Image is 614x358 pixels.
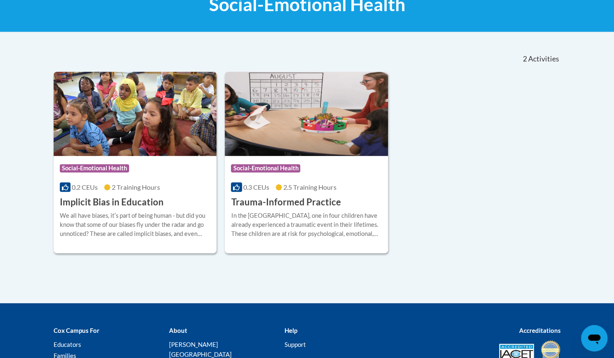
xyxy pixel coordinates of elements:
span: 2 [522,54,527,64]
a: Course LogoSocial-Emotional Health0.2 CEUs2 Training Hours Implicit Bias in EducationWe all have ... [54,72,217,253]
span: 2.5 Training Hours [283,183,336,191]
div: In the [GEOGRAPHIC_DATA], one in four children have already experienced a traumatic event in thei... [231,211,382,238]
span: Activities [528,54,559,64]
img: Course Logo [54,72,217,156]
h3: Trauma-Informed Practice [231,196,341,209]
b: Accreditations [519,327,561,334]
b: About [169,327,187,334]
h3: Implicit Bias in Education [60,196,164,209]
b: Cox Campus For [54,327,99,334]
a: Support [284,341,306,348]
a: [PERSON_NAME][GEOGRAPHIC_DATA] [169,341,231,358]
a: Educators [54,341,81,348]
a: Course LogoSocial-Emotional Health0.3 CEUs2.5 Training Hours Trauma-Informed PracticeIn the [GEOG... [225,72,388,253]
img: Course Logo [225,72,388,156]
div: We all have biases, itʹs part of being human - but did you know that some of our biases fly under... [60,211,211,238]
span: 2 Training Hours [112,183,160,191]
iframe: Button to launch messaging window [581,325,607,351]
b: Help [284,327,297,334]
span: Social-Emotional Health [60,164,129,172]
span: Social-Emotional Health [231,164,300,172]
span: 0.2 CEUs [72,183,98,191]
span: 0.3 CEUs [243,183,269,191]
